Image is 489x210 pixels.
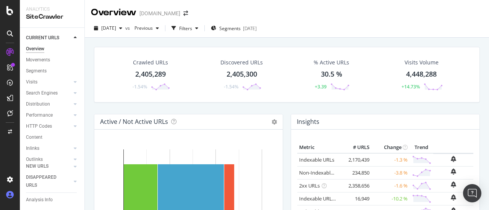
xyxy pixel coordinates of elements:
div: Movements [26,56,50,64]
a: Performance [26,111,71,119]
div: bell-plus [451,168,456,175]
a: Inlinks [26,144,71,152]
div: NEW URLS [26,162,49,170]
h4: Active / Not Active URLs [100,117,168,127]
a: Indexable URLs with Bad H1 [299,195,363,202]
span: Segments [219,25,241,32]
div: Search Engines [26,89,58,97]
div: 30.5 % [321,69,342,79]
button: Previous [131,22,162,34]
div: DISAPPEARED URLS [26,173,65,189]
div: bell-plus [451,156,456,162]
div: 4,448,288 [406,69,437,79]
td: 234,850 [341,166,371,179]
td: -1.3 % [371,153,410,167]
button: Filters [168,22,201,34]
a: Movements [26,56,79,64]
span: vs [125,25,131,31]
div: Distribution [26,100,50,108]
div: Overview [91,6,136,19]
a: Distribution [26,100,71,108]
div: +3.39 [315,83,327,90]
div: % Active URLs [314,59,349,66]
td: 16,949 [341,192,371,205]
div: HTTP Codes [26,122,52,130]
div: Visits Volume [405,59,439,66]
button: Segments[DATE] [208,22,260,34]
th: # URLS [341,142,371,153]
td: -10.2 % [371,192,410,205]
a: Content [26,133,79,141]
div: Open Intercom Messenger [463,184,481,202]
a: Indexable URLs [299,156,334,163]
div: +14.73% [402,83,420,90]
a: Analysis Info [26,196,79,204]
div: Filters [179,25,192,32]
a: Non-Indexable URLs [299,169,346,176]
a: NEW URLS [26,162,71,170]
div: -1.54% [224,83,238,90]
div: -1.54% [133,83,147,90]
th: Trend [410,142,433,153]
a: Search Engines [26,89,71,97]
td: -3.8 % [371,166,410,179]
div: Performance [26,111,53,119]
td: -1.6 % [371,179,410,192]
div: 2,405,289 [135,69,166,79]
th: Change [371,142,410,153]
div: 2,405,300 [227,69,257,79]
a: CURRENT URLS [26,34,71,42]
div: Inlinks [26,144,39,152]
div: arrow-right-arrow-left [183,11,188,16]
td: 2,358,656 [341,179,371,192]
div: Analysis Info [26,196,53,204]
a: Overview [26,45,79,53]
a: Visits [26,78,71,86]
a: Outlinks [26,155,71,164]
div: Content [26,133,42,141]
th: Metric [297,142,341,153]
div: [DOMAIN_NAME] [139,10,180,17]
span: Previous [131,25,153,31]
div: Outlinks [26,155,43,164]
div: Visits [26,78,37,86]
a: DISAPPEARED URLS [26,173,71,189]
div: SiteCrawler [26,13,78,21]
div: bell-plus [451,181,456,188]
span: 2025 Aug. 1st [101,25,116,31]
div: Segments [26,67,47,75]
a: 2xx URLs [299,182,320,189]
a: Segments [26,67,79,75]
div: Analytics [26,6,78,13]
td: 2,170,439 [341,153,371,167]
a: HTTP Codes [26,122,71,130]
button: [DATE] [91,22,125,34]
div: [DATE] [243,25,257,32]
i: Options [272,119,277,125]
h4: Insights [297,117,319,127]
div: bell-plus [451,194,456,200]
div: Overview [26,45,44,53]
div: Crawled URLs [133,59,168,66]
div: Discovered URLs [220,59,263,66]
div: CURRENT URLS [26,34,59,42]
